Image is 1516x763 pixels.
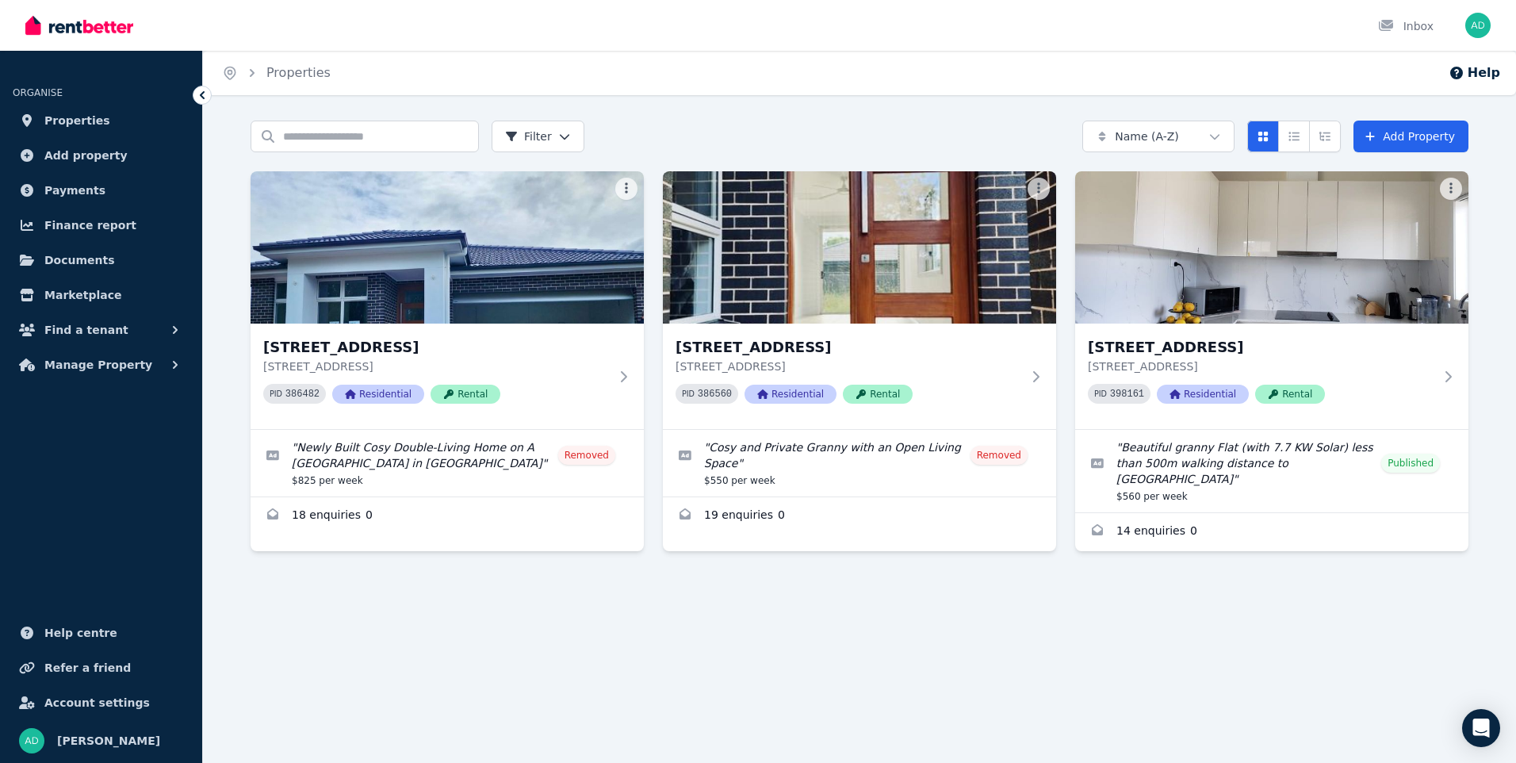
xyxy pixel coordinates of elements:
[266,65,331,80] a: Properties
[44,286,121,305] span: Marketplace
[1110,389,1144,400] code: 398161
[203,51,350,95] nav: Breadcrumb
[332,385,424,404] span: Residential
[1465,13,1491,38] img: Ajit DANGAL
[663,497,1056,535] a: Enquiries for 15A Integrity St, Cameron Park
[13,87,63,98] span: ORGANISE
[44,111,110,130] span: Properties
[1075,430,1468,512] a: Edit listing: Beautiful granny Flat (with 7.7 KW Solar) less than 500m walking distance to Quaker...
[13,687,189,719] a: Account settings
[676,336,1021,358] h3: [STREET_ADDRESS]
[1075,171,1468,324] img: 87a Lovegrove Dr, Quakers Hill
[263,336,609,358] h3: [STREET_ADDRESS]
[663,171,1056,324] img: 15A Integrity St, Cameron Park
[431,385,500,404] span: Rental
[251,497,644,535] a: Enquiries for 15 Integrity St, Cameron Park
[13,140,189,171] a: Add property
[663,171,1056,429] a: 15A Integrity St, Cameron Park[STREET_ADDRESS][STREET_ADDRESS]PID 386560ResidentialRental
[1449,63,1500,82] button: Help
[44,658,131,677] span: Refer a friend
[843,385,913,404] span: Rental
[251,171,644,429] a: 15 Integrity St, Cameron Park[STREET_ADDRESS][STREET_ADDRESS]PID 386482ResidentialRental
[1353,121,1468,152] a: Add Property
[13,652,189,684] a: Refer a friend
[263,358,609,374] p: [STREET_ADDRESS]
[285,389,320,400] code: 386482
[615,178,637,200] button: More options
[1075,171,1468,429] a: 87a Lovegrove Dr, Quakers Hill[STREET_ADDRESS][STREET_ADDRESS]PID 398161ResidentialRental
[1088,358,1434,374] p: [STREET_ADDRESS]
[13,209,189,241] a: Finance report
[13,105,189,136] a: Properties
[13,174,189,206] a: Payments
[1115,128,1179,144] span: Name (A-Z)
[1082,121,1235,152] button: Name (A-Z)
[44,146,128,165] span: Add property
[13,244,189,276] a: Documents
[44,693,150,712] span: Account settings
[1088,336,1434,358] h3: [STREET_ADDRESS]
[1247,121,1341,152] div: View options
[44,181,105,200] span: Payments
[270,389,282,398] small: PID
[505,128,552,144] span: Filter
[1462,709,1500,747] div: Open Intercom Messenger
[251,171,644,324] img: 15 Integrity St, Cameron Park
[19,728,44,753] img: Ajit DANGAL
[682,389,695,398] small: PID
[1440,178,1462,200] button: More options
[13,279,189,311] a: Marketplace
[1094,389,1107,398] small: PID
[745,385,836,404] span: Residential
[1378,18,1434,34] div: Inbox
[44,623,117,642] span: Help centre
[13,617,189,649] a: Help centre
[44,216,136,235] span: Finance report
[1075,513,1468,551] a: Enquiries for 87a Lovegrove Dr, Quakers Hill
[251,430,644,497] a: Edit listing: Newly Built Cosy Double-Living Home on A Quite Street in Cameroon Park
[1157,385,1249,404] span: Residential
[1247,121,1279,152] button: Card view
[57,731,160,750] span: [PERSON_NAME]
[698,389,732,400] code: 386560
[1028,178,1050,200] button: More options
[492,121,584,152] button: Filter
[1309,121,1341,152] button: Expanded list view
[25,13,133,37] img: RentBetter
[1278,121,1310,152] button: Compact list view
[44,355,152,374] span: Manage Property
[663,430,1056,497] a: Edit listing: Cosy and Private Granny with an Open Living Space
[44,320,128,339] span: Find a tenant
[44,251,115,270] span: Documents
[13,314,189,346] button: Find a tenant
[1255,385,1325,404] span: Rental
[13,349,189,381] button: Manage Property
[676,358,1021,374] p: [STREET_ADDRESS]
